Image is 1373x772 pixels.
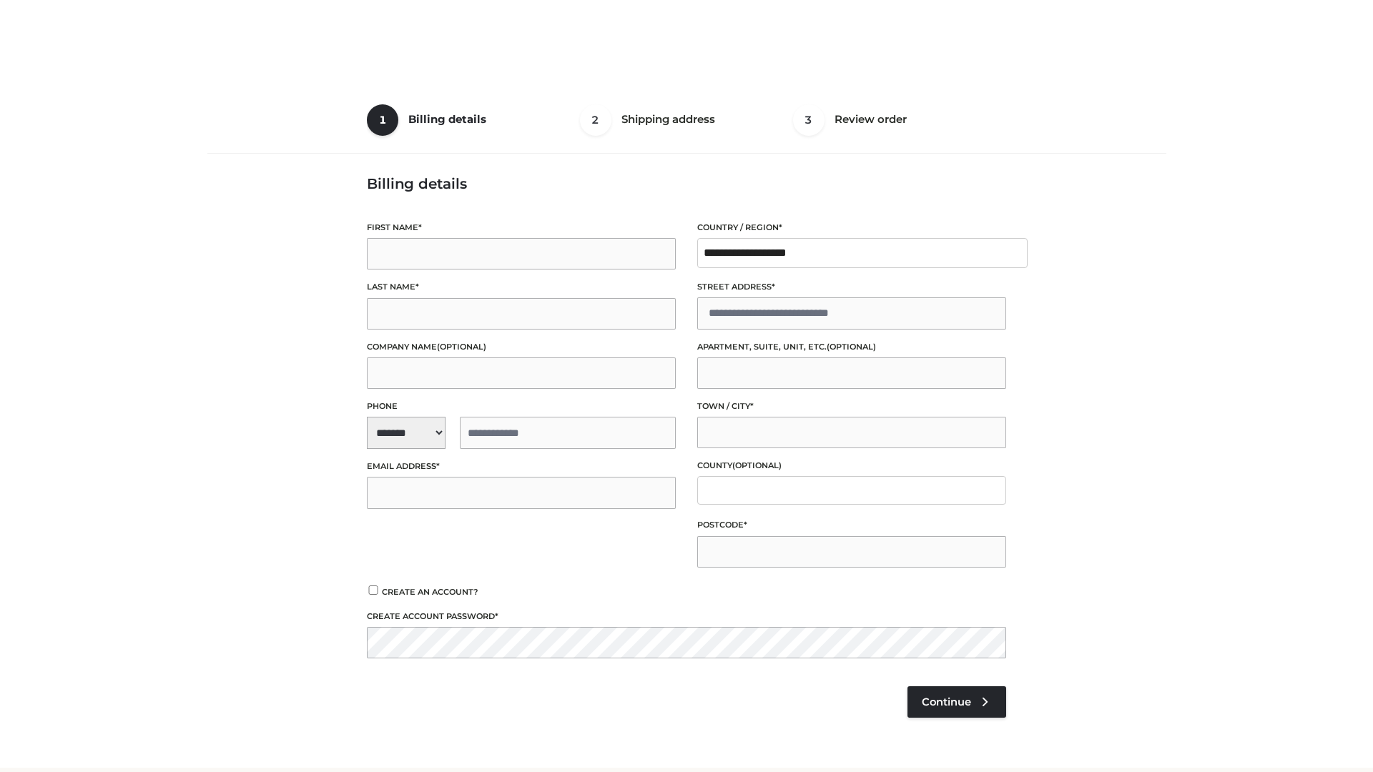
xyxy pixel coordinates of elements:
span: Review order [835,112,907,126]
span: (optional) [437,342,486,352]
span: Shipping address [621,112,715,126]
span: Continue [922,696,971,708]
label: Country / Region [697,221,1006,234]
span: (optional) [827,342,876,352]
label: Postcode [697,518,1006,532]
label: Street address [697,280,1006,294]
label: Create account password [367,610,1006,623]
label: First name [367,221,676,234]
span: Billing details [408,112,486,126]
span: Create an account? [382,587,478,597]
label: Phone [367,400,676,413]
input: Create an account? [367,585,380,595]
span: (optional) [732,460,782,470]
label: County [697,459,1006,472]
span: 2 [580,104,611,136]
a: Continue [907,686,1006,718]
h3: Billing details [367,175,1006,192]
span: 3 [793,104,825,136]
label: Company name [367,340,676,354]
label: Email address [367,460,676,473]
span: 1 [367,104,398,136]
label: Apartment, suite, unit, etc. [697,340,1006,354]
label: Last name [367,280,676,294]
label: Town / City [697,400,1006,413]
